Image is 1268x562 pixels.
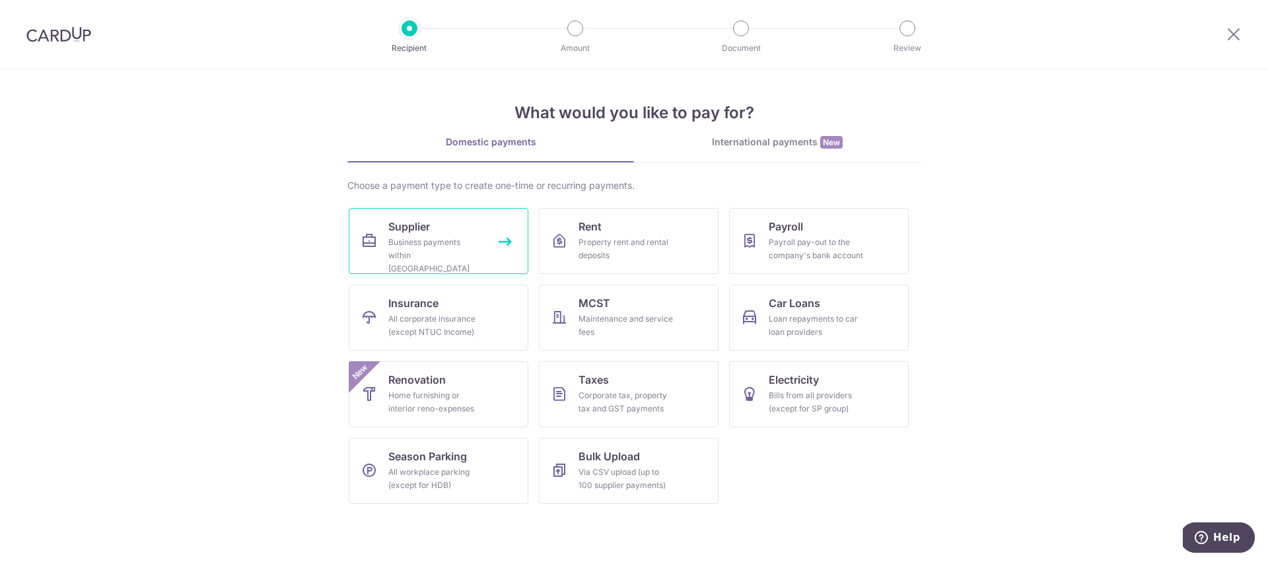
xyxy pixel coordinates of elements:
span: Supplier [388,219,430,234]
p: Recipient [361,42,458,55]
img: CardUp [26,26,91,42]
div: Home furnishing or interior reno-expenses [388,389,483,415]
a: RenovationHome furnishing or interior reno-expensesNew [349,361,528,427]
a: Season ParkingAll workplace parking (except for HDB) [349,438,528,504]
a: PayrollPayroll pay-out to the company's bank account [729,208,909,274]
div: Payroll pay-out to the company's bank account [769,236,864,262]
a: Car LoansLoan repayments to car loan providers [729,285,909,351]
a: InsuranceAll corporate insurance (except NTUC Income) [349,285,528,351]
span: Payroll [769,219,803,234]
div: Choose a payment type to create one-time or recurring payments. [347,179,921,192]
span: Bulk Upload [579,448,640,464]
span: Season Parking [388,448,467,464]
div: Via CSV upload (up to 100 supplier payments) [579,466,674,492]
a: MCSTMaintenance and service fees [539,285,719,351]
span: New [820,136,843,149]
div: Loan repayments to car loan providers [769,312,864,339]
span: Car Loans [769,295,820,311]
p: Review [859,42,956,55]
div: Property rent and rental deposits [579,236,674,262]
span: Taxes [579,372,609,388]
div: International payments [634,135,921,149]
a: RentProperty rent and rental deposits [539,208,719,274]
p: Amount [526,42,624,55]
span: Help [30,9,57,21]
h4: What would you like to pay for? [347,101,921,125]
div: Business payments within [GEOGRAPHIC_DATA] [388,236,483,275]
span: Rent [579,219,602,234]
div: Corporate tax, property tax and GST payments [579,389,674,415]
a: TaxesCorporate tax, property tax and GST payments [539,361,719,427]
div: All workplace parking (except for HDB) [388,466,483,492]
span: Insurance [388,295,439,311]
div: Bills from all providers (except for SP group) [769,389,864,415]
div: Maintenance and service fees [579,312,674,339]
div: Domestic payments [347,135,634,149]
span: Renovation [388,372,446,388]
span: Electricity [769,372,819,388]
span: New [349,361,371,383]
div: All corporate insurance (except NTUC Income) [388,312,483,339]
a: Bulk UploadVia CSV upload (up to 100 supplier payments) [539,438,719,504]
a: ElectricityBills from all providers (except for SP group) [729,361,909,427]
span: MCST [579,295,610,311]
a: SupplierBusiness payments within [GEOGRAPHIC_DATA] [349,208,528,274]
iframe: Opens a widget where you can find more information [1183,522,1255,555]
p: Document [692,42,790,55]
